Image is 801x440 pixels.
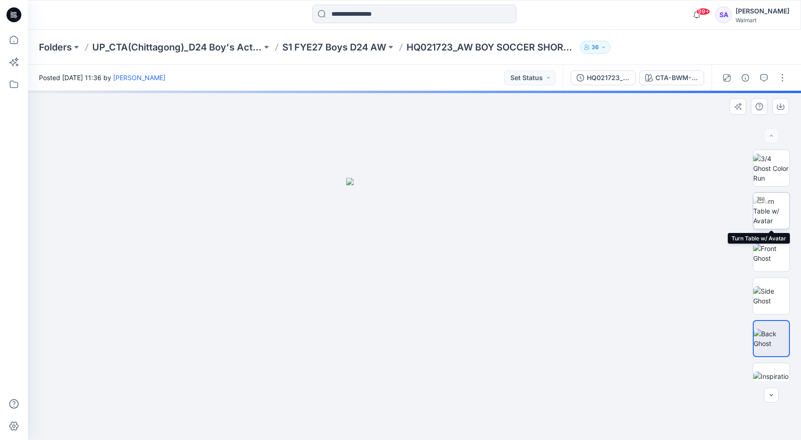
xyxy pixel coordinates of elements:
button: CTA-BWM-S26-P205(C4) [639,70,704,85]
p: HQ021723_AW BOY SOCCER SHORT_Opt 1 [407,41,576,54]
div: HQ021723_AW BOY SOCCER SHORT_Opt 1 [587,73,629,83]
div: [PERSON_NAME] [736,6,789,17]
img: Back Ghost [754,329,789,348]
img: Front Ghost [753,244,789,263]
img: 3/4 Ghost Color Run [753,154,789,183]
img: Side Ghost [753,286,789,306]
p: 36 [591,42,599,52]
div: Walmart [736,17,789,24]
a: Folders [39,41,72,54]
img: Turn Table w/ Avatar [753,196,789,226]
a: S1 FYE27 Boys D24 AW [282,41,386,54]
img: Inspiration Image_1 [753,371,789,391]
button: HQ021723_AW BOY SOCCER SHORT_Opt 1 [571,70,636,85]
a: [PERSON_NAME] [113,74,165,82]
span: 99+ [696,8,710,15]
span: Posted [DATE] 11:36 by [39,73,165,82]
button: Details [738,70,753,85]
button: 36 [580,41,610,54]
div: CTA-BWM-S26-P205(C4) [655,73,698,83]
div: SA [715,6,732,23]
a: UP_CTA(Chittagong)_D24 Boy's Active [92,41,262,54]
img: eyJhbGciOiJIUzI1NiIsImtpZCI6IjAiLCJzbHQiOiJzZXMiLCJ0eXAiOiJKV1QifQ.eyJkYXRhIjp7InR5cGUiOiJzdG9yYW... [346,178,483,440]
